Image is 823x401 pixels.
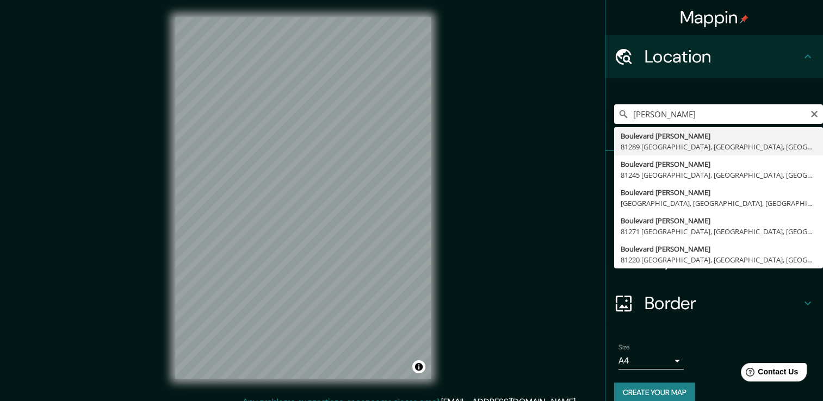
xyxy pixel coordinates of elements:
button: Clear [810,108,819,118]
div: Pins [605,151,823,195]
div: Border [605,281,823,325]
div: Layout [605,238,823,281]
img: pin-icon.png [740,15,748,23]
label: Size [618,343,630,352]
div: 81289 [GEOGRAPHIC_DATA], [GEOGRAPHIC_DATA], [GEOGRAPHIC_DATA] [621,141,816,152]
div: 81245 [GEOGRAPHIC_DATA], [GEOGRAPHIC_DATA], [GEOGRAPHIC_DATA] [621,170,816,180]
div: Boulevard [PERSON_NAME] [621,243,816,254]
iframe: Help widget launcher [726,359,811,389]
input: Pick your city or area [614,104,823,124]
div: Location [605,35,823,78]
h4: Border [645,292,801,314]
div: 81220 [GEOGRAPHIC_DATA], [GEOGRAPHIC_DATA], [GEOGRAPHIC_DATA] [621,254,816,265]
div: Boulevard [PERSON_NAME] [621,215,816,226]
h4: Layout [645,249,801,271]
div: Boulevard [PERSON_NAME] [621,187,816,198]
div: A4 [618,352,684,369]
h4: Mappin [680,7,749,28]
div: [GEOGRAPHIC_DATA], [GEOGRAPHIC_DATA], [GEOGRAPHIC_DATA] [621,198,816,209]
button: Toggle attribution [412,360,425,373]
div: Boulevard [PERSON_NAME] [621,130,816,141]
canvas: Map [175,17,431,379]
div: Style [605,195,823,238]
h4: Location [645,46,801,67]
div: Boulevard [PERSON_NAME] [621,159,816,170]
div: 81271 [GEOGRAPHIC_DATA], [GEOGRAPHIC_DATA], [GEOGRAPHIC_DATA] [621,226,816,237]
